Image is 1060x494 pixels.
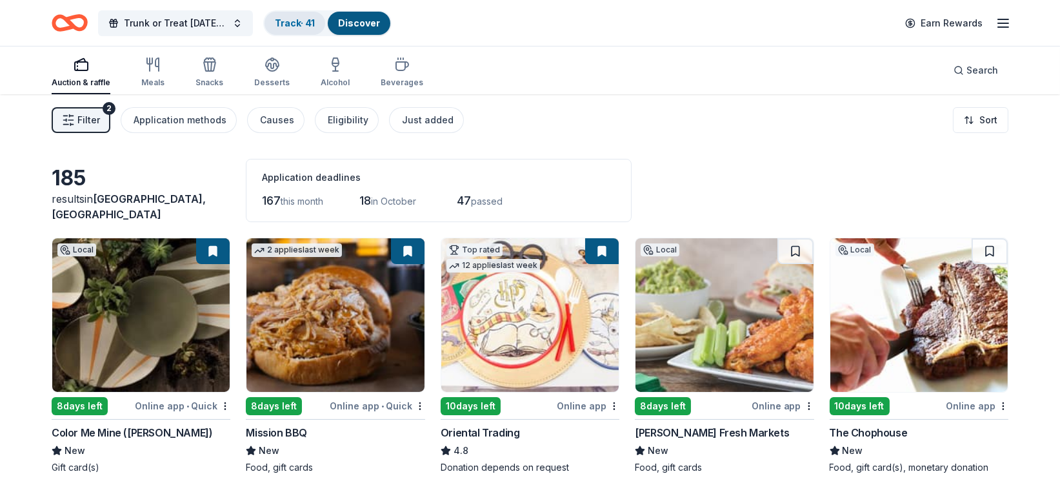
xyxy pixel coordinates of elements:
[557,398,619,414] div: Online app
[321,52,350,94] button: Alcohol
[262,194,281,207] span: 167
[454,443,468,458] span: 4.8
[402,112,454,128] div: Just added
[121,107,237,133] button: Application methods
[135,398,230,414] div: Online app Quick
[752,398,814,414] div: Online app
[52,192,206,221] span: in
[635,397,691,415] div: 8 days left
[441,425,520,440] div: Oriental Trading
[57,243,96,256] div: Local
[835,243,874,256] div: Local
[52,52,110,94] button: Auction & raffle
[52,425,212,440] div: Color Me Mine ([PERSON_NAME])
[471,196,503,207] span: passed
[124,15,227,31] span: Trunk or Treat [DATE] [DATE]
[246,238,424,392] img: Image for Mission BBQ
[979,112,997,128] span: Sort
[381,52,423,94] button: Beverages
[330,398,425,414] div: Online app Quick
[946,398,1008,414] div: Online app
[262,170,615,185] div: Application deadlines
[52,461,230,474] div: Gift card(s)
[252,243,342,257] div: 2 applies last week
[830,425,908,440] div: The Chophouse
[65,443,85,458] span: New
[381,401,384,411] span: •
[830,238,1008,392] img: Image for The Chophouse
[943,57,1008,83] button: Search
[52,238,230,474] a: Image for Color Me Mine (Voorhees)Local8days leftOnline app•QuickColor Me Mine ([PERSON_NAME])New...
[457,194,471,207] span: 47
[77,112,100,128] span: Filter
[52,192,206,221] span: [GEOGRAPHIC_DATA], [GEOGRAPHIC_DATA]
[359,194,371,207] span: 18
[195,52,223,94] button: Snacks
[246,238,425,474] a: Image for Mission BBQ2 applieslast week8days leftOnline app•QuickMission BBQNewFood, gift cards
[281,196,323,207] span: this month
[635,238,814,474] a: Image for Murphy's Fresh MarketsLocal8days leftOnline app[PERSON_NAME] Fresh MarketsNewFood, gift...
[441,461,619,474] div: Donation depends on request
[134,112,226,128] div: Application methods
[381,77,423,88] div: Beverages
[830,461,1008,474] div: Food, gift card(s), monetary donation
[246,461,425,474] div: Food, gift cards
[441,397,501,415] div: 10 days left
[830,397,890,415] div: 10 days left
[52,397,108,415] div: 8 days left
[98,10,253,36] button: Trunk or Treat [DATE] [DATE]
[635,238,813,392] img: Image for Murphy's Fresh Markets
[52,238,230,392] img: Image for Color Me Mine (Voorhees)
[254,77,290,88] div: Desserts
[195,77,223,88] div: Snacks
[446,243,503,256] div: Top rated
[389,107,464,133] button: Just added
[953,107,1008,133] button: Sort
[186,401,189,411] span: •
[52,191,230,222] div: results
[635,425,789,440] div: [PERSON_NAME] Fresh Markets
[843,443,863,458] span: New
[441,238,619,474] a: Image for Oriental TradingTop rated12 applieslast week10days leftOnline appOriental Trading4.8Don...
[275,17,315,28] a: Track· 41
[52,77,110,88] div: Auction & raffle
[328,112,368,128] div: Eligibility
[103,102,115,115] div: 2
[52,107,110,133] button: Filter2
[315,107,379,133] button: Eligibility
[371,196,416,207] span: in October
[641,243,679,256] div: Local
[260,112,294,128] div: Causes
[141,52,165,94] button: Meals
[635,461,814,474] div: Food, gift cards
[246,425,307,440] div: Mission BBQ
[254,52,290,94] button: Desserts
[52,8,88,38] a: Home
[52,165,230,191] div: 185
[259,443,279,458] span: New
[338,17,380,28] a: Discover
[830,238,1008,474] a: Image for The ChophouseLocal10days leftOnline appThe ChophouseNewFood, gift card(s), monetary don...
[441,238,619,392] img: Image for Oriental Trading
[263,10,392,36] button: Track· 41Discover
[897,12,990,35] a: Earn Rewards
[648,443,668,458] span: New
[966,63,998,78] span: Search
[141,77,165,88] div: Meals
[247,107,305,133] button: Causes
[321,77,350,88] div: Alcohol
[246,397,302,415] div: 8 days left
[446,259,540,273] div: 12 applies last week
